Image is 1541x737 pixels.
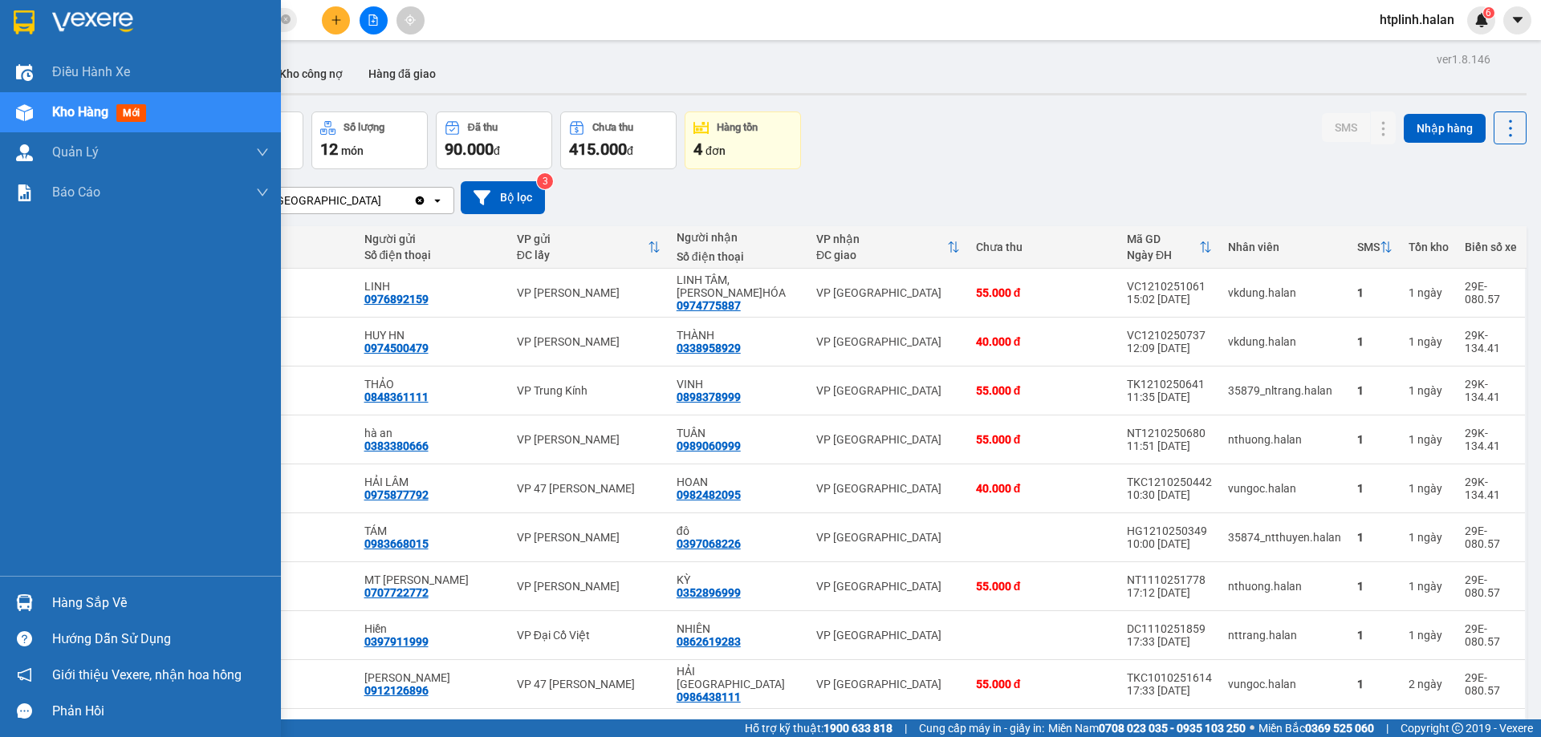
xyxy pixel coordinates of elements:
[243,544,348,557] div: 14 kg
[1417,531,1442,544] span: ngày
[243,299,348,312] div: 2.5 kg
[816,678,960,690] div: VP [GEOGRAPHIC_DATA]
[16,144,33,161] img: warehouse-icon
[243,469,348,482] div: 1 món
[717,122,758,133] div: Hàng tồn
[677,342,741,354] div: 0338958929
[1409,384,1449,397] div: 1
[1357,678,1393,690] div: 1
[364,537,429,550] div: 0983668015
[243,482,348,495] div: Bất kỳ
[16,594,33,611] img: warehouse-icon
[322,6,350,34] button: plus
[1127,586,1212,599] div: 17:12 [DATE]
[1409,241,1449,253] div: Tồn kho
[677,378,800,391] div: VINH
[52,699,269,723] div: Phản hồi
[685,111,801,169] button: Hàng tồn4đơn
[1305,722,1374,735] strong: 0369 525 060
[976,384,1111,397] div: 55.000 đ
[383,192,384,209] input: Selected VP Định Hóa.
[14,10,35,34] img: logo-vxr
[364,249,501,261] div: Số điện thoại
[52,591,269,615] div: Hàng sắp về
[1465,241,1517,253] div: Biển số xe
[976,482,1111,495] div: 40.000 đ
[1228,433,1341,446] div: nthuong.halan
[16,104,33,121] img: warehouse-icon
[364,586,429,599] div: 0707722772
[1357,629,1393,642] div: 1
[1228,531,1341,544] div: 35874_ntthuyen.halan
[1099,722,1246,735] strong: 0708 023 035 - 0935 103 250
[1357,384,1393,397] div: 1
[1417,433,1442,446] span: ngày
[364,427,501,439] div: hà an
[1127,427,1212,439] div: NT1210250680
[1417,286,1442,299] span: ngày
[52,627,269,651] div: Hướng dẫn sử dụng
[1127,293,1212,306] div: 15:02 [DATE]
[368,14,379,26] span: file-add
[1357,241,1380,253] div: SMS
[919,719,1044,737] span: Cung cấp máy in - giấy in:
[816,433,960,446] div: VP [GEOGRAPHIC_DATA]
[494,144,500,157] span: đ
[693,140,702,159] span: 4
[537,173,553,189] sup: 3
[17,631,32,646] span: question-circle
[16,184,33,201] img: solution-icon
[1465,573,1517,599] div: 29E-080.57
[1357,531,1393,544] div: 1
[517,482,661,495] div: VP 47 [PERSON_NAME]
[1409,433,1449,446] div: 1
[677,586,741,599] div: 0352896999
[1486,7,1491,18] span: 6
[116,104,146,122] span: mới
[243,642,348,654] div: 1 kg
[677,690,741,703] div: 0986438111
[816,482,960,495] div: VP [GEOGRAPHIC_DATA]
[364,476,501,488] div: HẢI LÂM
[517,233,648,245] div: VP gửi
[17,667,32,682] span: notification
[1228,580,1341,593] div: nthuong.halan
[677,665,800,690] div: HẢI TN
[677,427,800,439] div: TUÂN
[745,719,892,737] span: Hỗ trợ kỹ thuật:
[1409,678,1449,690] div: 2
[256,192,381,209] div: VP [GEOGRAPHIC_DATA]
[281,14,291,24] span: close-circle
[816,531,960,544] div: VP [GEOGRAPHIC_DATA]
[517,335,661,348] div: VP [PERSON_NAME]
[320,140,338,159] span: 12
[1357,580,1393,593] div: 1
[905,719,907,737] span: |
[1417,580,1442,593] span: ngày
[1409,629,1449,642] div: 1
[1367,10,1467,30] span: htplinh.halan
[1127,329,1212,342] div: VC1210250737
[1417,629,1442,642] span: ngày
[1119,226,1220,269] th: Toggle SortBy
[1417,335,1442,348] span: ngày
[677,537,741,550] div: 0397068226
[243,495,348,508] div: 1 kg
[243,531,348,544] div: Bất kỳ
[1228,286,1341,299] div: vkdung.halan
[243,273,348,286] div: 1 món
[1127,488,1212,501] div: 10:30 [DATE]
[1127,280,1212,293] div: VC1210251061
[677,439,741,452] div: 0989060999
[1465,280,1517,306] div: 29E-080.57
[52,665,242,685] span: Giới thiệu Vexere, nhận hoa hồng
[1127,573,1212,586] div: NT1110251778
[243,241,348,253] div: Chi tiết
[356,55,449,93] button: Hàng đã giao
[1228,678,1341,690] div: vungoc.halan
[360,6,388,34] button: file-add
[816,335,960,348] div: VP [GEOGRAPHIC_DATA]
[331,14,342,26] span: plus
[243,580,348,593] div: Bất kỳ
[243,384,348,397] div: Bất kỳ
